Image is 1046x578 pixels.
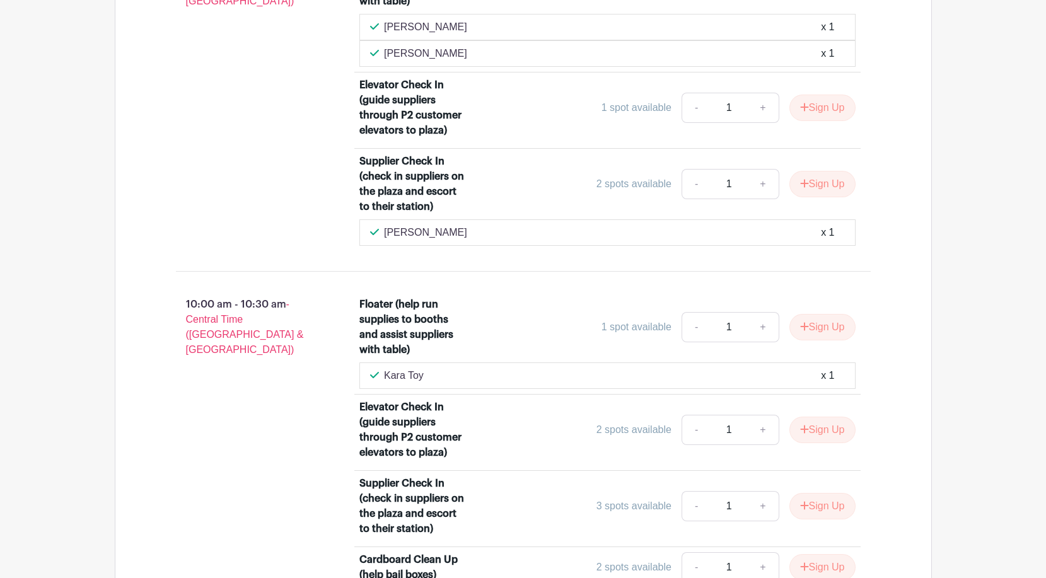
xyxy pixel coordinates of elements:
div: 2 spots available [596,422,671,437]
div: 2 spots available [596,176,671,192]
p: [PERSON_NAME] [384,46,467,61]
div: x 1 [821,225,834,240]
div: Elevator Check In (guide suppliers through P2 customer elevators to plaza) [359,400,468,460]
div: 3 spots available [596,499,671,514]
button: Sign Up [789,493,856,519]
button: Sign Up [789,314,856,340]
a: + [747,93,779,123]
a: - [682,169,711,199]
button: Sign Up [789,95,856,121]
div: 1 spot available [601,320,671,335]
div: x 1 [821,46,834,61]
p: 10:00 am - 10:30 am [156,292,340,362]
a: - [682,415,711,445]
span: - Central Time ([GEOGRAPHIC_DATA] & [GEOGRAPHIC_DATA]) [186,299,304,355]
a: - [682,491,711,521]
a: + [747,415,779,445]
div: x 1 [821,20,834,35]
div: x 1 [821,368,834,383]
div: Supplier Check In (check in suppliers on the plaza and escort to their station) [359,476,468,536]
p: [PERSON_NAME] [384,20,467,35]
button: Sign Up [789,171,856,197]
p: Kara Toy [384,368,424,383]
div: 2 spots available [596,560,671,575]
a: + [747,491,779,521]
div: Elevator Check In (guide suppliers through P2 customer elevators to plaza) [359,78,468,138]
div: 1 spot available [601,100,671,115]
button: Sign Up [789,417,856,443]
a: + [747,312,779,342]
a: - [682,312,711,342]
a: + [747,169,779,199]
div: Floater (help run supplies to booths and assist suppliers with table) [359,297,468,357]
p: [PERSON_NAME] [384,225,467,240]
div: Supplier Check In (check in suppliers on the plaza and escort to their station) [359,154,468,214]
a: - [682,93,711,123]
